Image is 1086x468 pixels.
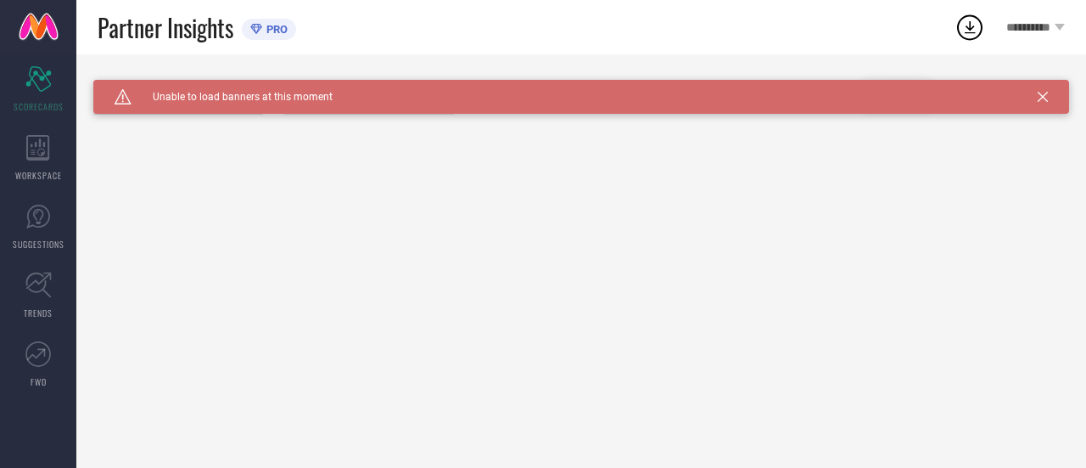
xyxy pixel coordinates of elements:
span: Partner Insights [98,10,233,45]
span: FWD [31,375,47,388]
span: WORKSPACE [15,169,62,182]
span: Unable to load banners at this moment [132,91,333,103]
span: SUGGESTIONS [13,238,64,251]
span: TRENDS [24,307,53,319]
div: Open download list [954,12,985,42]
div: Brand [93,80,263,92]
span: SCORECARDS [14,100,64,113]
span: PRO [262,23,288,36]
